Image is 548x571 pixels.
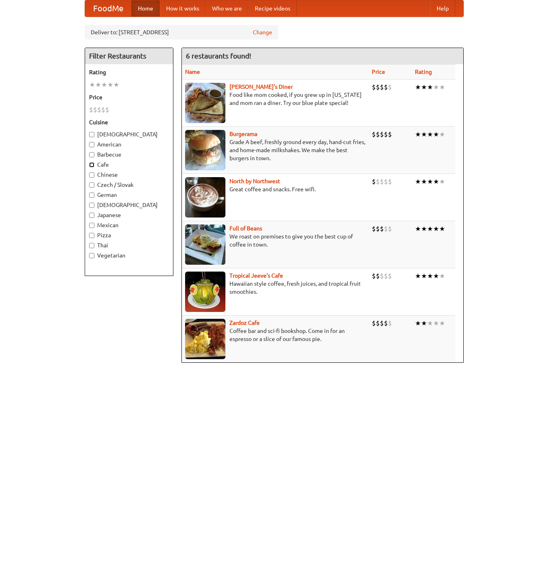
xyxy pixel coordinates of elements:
[248,0,297,17] a: Recipe videos
[89,182,94,188] input: Czech / Slovak
[185,138,365,162] p: Grade A beef, freshly ground every day, hand-cut fries, and home-made milkshakes. We make the bes...
[185,280,365,296] p: Hawaiian style coffee, fresh juices, and tropical fruit smoothies.
[89,211,169,219] label: Japanese
[439,83,445,92] li: ★
[376,319,380,328] li: $
[89,68,169,76] h5: Rating
[185,327,365,343] p: Coffee bar and sci-fi bookshop. Come in for an espresso or a slice of our famous pie.
[421,177,427,186] li: ★
[229,178,280,184] a: North by Northwest
[433,177,439,186] li: ★
[89,253,94,258] input: Vegetarian
[427,130,433,139] li: ★
[89,171,169,179] label: Chinese
[372,177,376,186] li: $
[93,105,97,114] li: $
[439,224,445,233] li: ★
[384,224,388,233] li: $
[229,320,260,326] a: Zardoz Cafe
[229,131,257,137] a: Burgerama
[89,241,169,249] label: Thai
[101,80,107,89] li: ★
[427,319,433,328] li: ★
[97,105,101,114] li: $
[427,272,433,280] li: ★
[415,319,421,328] li: ★
[384,319,388,328] li: $
[85,0,131,17] a: FoodMe
[89,93,169,101] h5: Price
[185,319,225,359] img: zardoz.jpg
[380,83,384,92] li: $
[439,272,445,280] li: ★
[229,272,283,279] a: Tropical Jeeve's Cafe
[105,105,109,114] li: $
[376,224,380,233] li: $
[415,272,421,280] li: ★
[113,80,119,89] li: ★
[229,84,293,90] a: [PERSON_NAME]'s Diner
[185,91,365,107] p: Food like mom cooked, if you grew up in [US_STATE] and mom ran a diner. Try our blue plate special!
[380,272,384,280] li: $
[421,83,427,92] li: ★
[421,272,427,280] li: ★
[376,272,380,280] li: $
[89,233,94,238] input: Pizza
[89,192,94,198] input: German
[433,272,439,280] li: ★
[229,225,262,232] b: Full of Beans
[89,213,94,218] input: Japanese
[185,130,225,170] img: burgerama.jpg
[89,243,94,248] input: Thai
[89,162,94,167] input: Cafe
[415,69,432,75] a: Rating
[372,69,385,75] a: Price
[388,130,392,139] li: $
[89,140,169,149] label: American
[421,130,427,139] li: ★
[376,130,380,139] li: $
[380,224,384,233] li: $
[131,0,160,17] a: Home
[85,25,278,40] div: Deliver to: [STREET_ADDRESS]
[380,177,384,186] li: $
[439,177,445,186] li: ★
[421,319,427,328] li: ★
[388,83,392,92] li: $
[415,224,421,233] li: ★
[89,223,94,228] input: Mexican
[253,28,272,36] a: Change
[89,161,169,169] label: Cafe
[439,319,445,328] li: ★
[372,130,376,139] li: $
[89,221,169,229] label: Mexican
[427,177,433,186] li: ★
[107,80,113,89] li: ★
[433,130,439,139] li: ★
[376,177,380,186] li: $
[388,177,392,186] li: $
[372,224,376,233] li: $
[89,105,93,114] li: $
[160,0,206,17] a: How it works
[89,231,169,239] label: Pizza
[185,177,225,218] img: north.jpg
[415,177,421,186] li: ★
[430,0,455,17] a: Help
[372,319,376,328] li: $
[185,83,225,123] img: sallys.jpg
[384,130,388,139] li: $
[89,132,94,137] input: [DEMOGRAPHIC_DATA]
[185,272,225,312] img: jeeves.jpg
[89,152,94,157] input: Barbecue
[89,251,169,259] label: Vegetarian
[95,80,101,89] li: ★
[427,224,433,233] li: ★
[89,151,169,159] label: Barbecue
[89,118,169,126] h5: Cuisine
[206,0,248,17] a: Who we are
